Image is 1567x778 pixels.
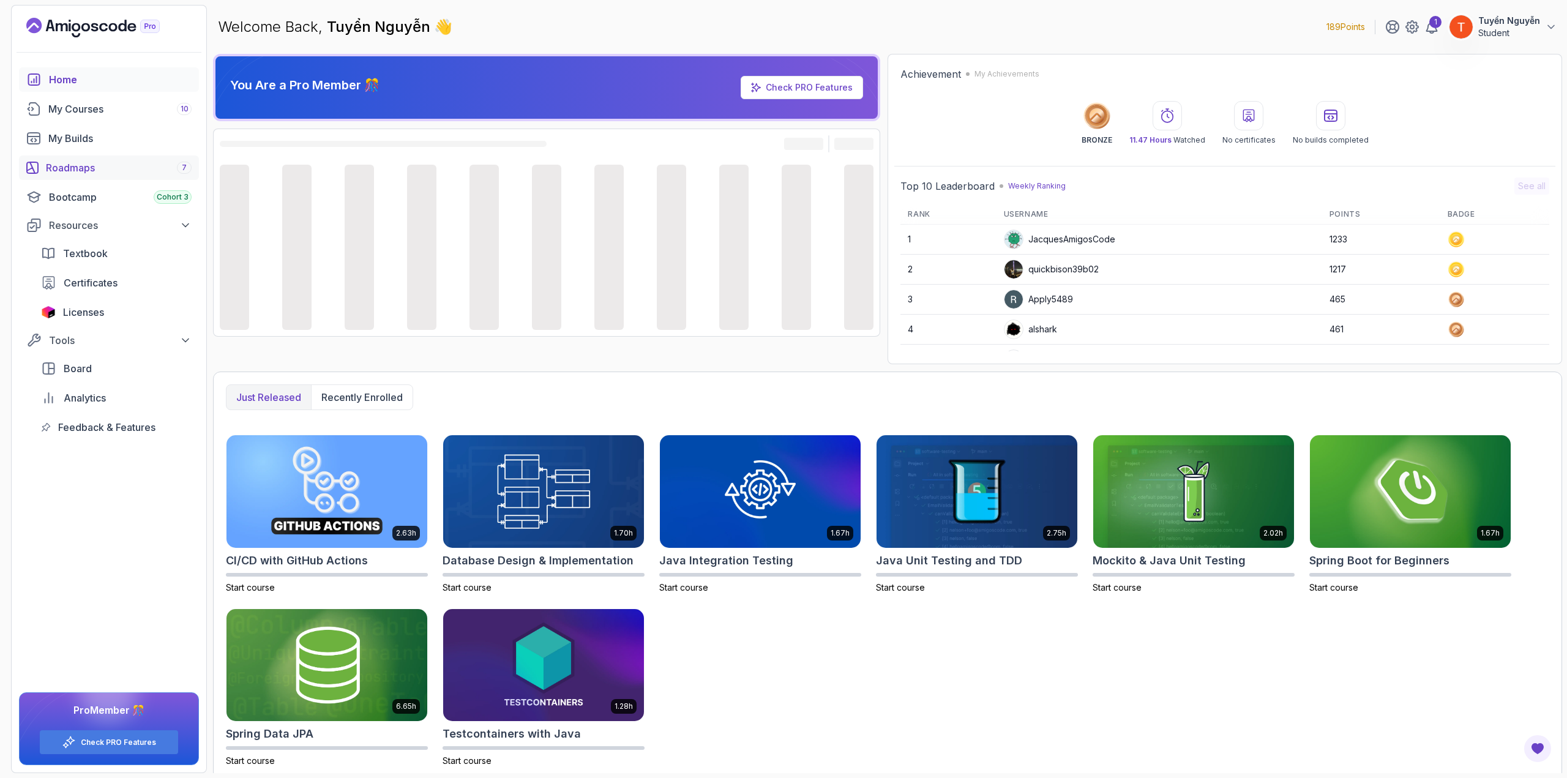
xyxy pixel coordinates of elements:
[831,528,850,538] p: 1.67h
[226,435,427,548] img: CI/CD with GitHub Actions card
[434,17,453,37] span: 👋
[19,329,199,351] button: Tools
[659,552,793,569] h2: Java Integration Testing
[1478,27,1540,39] p: Student
[614,528,633,538] p: 1.70h
[1322,225,1440,255] td: 1233
[1424,20,1439,34] a: 1
[63,246,108,261] span: Textbook
[327,18,434,36] span: Tuyển Nguyễn
[1322,204,1440,225] th: Points
[443,725,581,742] h2: Testcontainers with Java
[974,69,1039,79] p: My Achievements
[1129,135,1172,144] span: 11.47 Hours
[1429,16,1442,28] div: 1
[226,608,428,768] a: Spring Data JPA card6.65hSpring Data JPAStart course
[181,104,189,114] span: 10
[1082,135,1112,145] p: BRONZE
[900,315,996,345] td: 4
[900,285,996,315] td: 3
[64,391,106,405] span: Analytics
[34,300,199,324] a: licenses
[900,255,996,285] td: 2
[1004,230,1023,249] img: default monster avatar
[230,77,380,94] p: You Are a Pro Member 🎊
[226,755,275,766] span: Start course
[1449,15,1557,39] button: user profile imageTuyển NguyễnStudent
[34,415,199,439] a: feedback
[1004,260,1099,279] div: quickbison39b02
[1481,528,1500,538] p: 1.67h
[1322,285,1440,315] td: 465
[1004,230,1115,249] div: JacquesAmigosCode
[1222,135,1276,145] p: No certificates
[34,241,199,266] a: textbook
[1004,260,1023,279] img: user profile image
[26,18,188,37] a: Landing page
[1129,135,1205,145] p: Watched
[1322,345,1440,375] td: 443
[659,435,861,594] a: Java Integration Testing card1.67hJava Integration TestingStart course
[49,72,192,87] div: Home
[1514,178,1549,195] button: See all
[1478,15,1540,27] p: Tuyển Nguyễn
[1322,315,1440,345] td: 461
[19,67,199,92] a: home
[226,725,313,742] h2: Spring Data JPA
[226,582,275,593] span: Start course
[226,609,427,722] img: Spring Data JPA card
[311,385,413,410] button: Recently enrolled
[443,435,644,548] img: Database Design & Implementation card
[1309,435,1511,594] a: Spring Boot for Beginners card1.67hSpring Boot for BeginnersStart course
[876,435,1078,594] a: Java Unit Testing and TDD card2.75hJava Unit Testing and TDDStart course
[226,435,428,594] a: CI/CD with GitHub Actions card2.63hCI/CD with GitHub ActionsStart course
[1093,435,1295,594] a: Mockito & Java Unit Testing card2.02hMockito & Java Unit TestingStart course
[443,552,634,569] h2: Database Design & Implementation
[49,218,192,233] div: Resources
[396,701,416,711] p: 6.65h
[877,435,1077,548] img: Java Unit Testing and TDD card
[997,204,1322,225] th: Username
[443,755,492,766] span: Start course
[1293,135,1369,145] p: No builds completed
[1004,320,1057,339] div: alshark
[1523,734,1552,763] button: Open Feedback Button
[1263,528,1283,538] p: 2.02h
[1093,435,1294,548] img: Mockito & Java Unit Testing card
[1093,582,1142,593] span: Start course
[19,155,199,180] a: roadmaps
[443,608,645,768] a: Testcontainers with Java card1.28hTestcontainers with JavaStart course
[321,390,403,405] p: Recently enrolled
[766,82,853,92] a: Check PRO Features
[58,420,155,435] span: Feedback & Features
[1440,204,1549,225] th: Badge
[48,102,192,116] div: My Courses
[1309,582,1358,593] span: Start course
[1326,21,1365,33] p: 189 Points
[39,730,179,755] button: Check PRO Features
[81,738,156,747] a: Check PRO Features
[34,386,199,410] a: analytics
[34,356,199,381] a: board
[182,163,187,173] span: 7
[49,190,192,204] div: Bootcamp
[900,345,996,375] td: 5
[226,385,311,410] button: Just released
[900,67,961,81] h2: Achievement
[1449,15,1473,39] img: user profile image
[443,609,644,722] img: Testcontainers with Java card
[876,552,1022,569] h2: Java Unit Testing and TDD
[1322,255,1440,285] td: 1217
[1310,435,1511,548] img: Spring Boot for Beginners card
[1008,181,1066,191] p: Weekly Ranking
[41,306,56,318] img: jetbrains icon
[226,552,368,569] h2: CI/CD with GitHub Actions
[1309,552,1449,569] h2: Spring Boot for Beginners
[660,435,861,548] img: Java Integration Testing card
[443,582,492,593] span: Start course
[19,185,199,209] a: bootcamp
[48,131,192,146] div: My Builds
[63,305,104,320] span: Licenses
[64,361,92,376] span: Board
[1004,290,1073,309] div: Apply5489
